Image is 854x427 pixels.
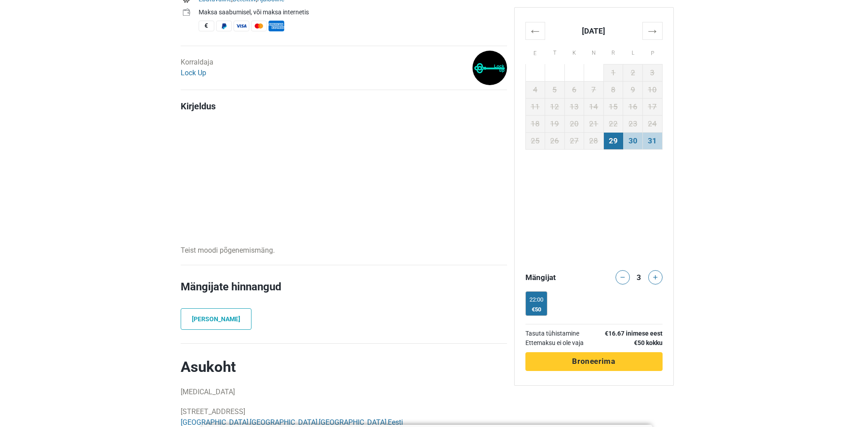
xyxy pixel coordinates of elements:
[181,308,251,330] a: [PERSON_NAME]
[388,418,403,427] a: Eesti
[525,98,545,115] td: 11
[529,306,543,313] div: €50
[642,22,662,39] th: →
[234,21,249,31] span: Visa
[522,270,594,285] div: Mängijat
[642,115,662,132] td: 24
[525,149,663,261] iframe: Advertisement
[181,120,507,245] iframe: Advertisement
[564,115,584,132] td: 20
[642,64,662,81] td: 3
[642,39,662,64] th: P
[623,98,643,115] td: 16
[584,81,604,98] td: 7
[181,387,507,397] p: [MEDICAL_DATA]
[216,21,232,31] span: PayPal
[594,329,662,338] th: €16.67 inimese eest
[545,39,565,64] th: T
[594,338,662,348] th: €50 kokku
[642,132,662,149] td: 31
[525,115,545,132] td: 18
[181,245,507,256] p: Teist moodi põgenemismäng.
[473,51,507,85] img: 38af86134b65d0f1l.png
[572,357,615,366] span: Broneerima
[603,98,623,115] td: 15
[603,64,623,81] td: 1
[269,21,284,31] span: American Express
[584,39,604,64] th: N
[250,418,317,427] a: [GEOGRAPHIC_DATA]
[525,352,663,371] button: Broneerima
[584,98,604,115] td: 14
[564,132,584,149] td: 27
[623,132,643,149] td: 30
[545,115,565,132] td: 19
[319,418,386,427] a: [GEOGRAPHIC_DATA]
[545,98,565,115] td: 12
[564,39,584,64] th: K
[623,64,643,81] td: 2
[603,39,623,64] th: R
[603,115,623,132] td: 22
[199,8,507,17] div: Maksa saabumisel, või maksa internetis
[181,57,213,78] div: Korraldaja
[603,132,623,149] td: 29
[642,98,662,115] td: 17
[251,21,267,31] span: MasterCard
[525,329,594,338] td: Tasuta tühistamine
[545,81,565,98] td: 5
[564,98,584,115] td: 13
[623,115,643,132] td: 23
[584,115,604,132] td: 21
[529,296,543,303] div: 22:00
[584,132,604,149] td: 28
[623,39,643,64] th: L
[525,81,545,98] td: 4
[181,69,206,77] a: Lock Up
[545,22,643,39] th: [DATE]
[181,279,507,308] h2: Mängijate hinnangud
[525,338,594,348] td: Ettemaksu ei ole vaja
[199,21,214,31] span: Sularaha
[623,81,643,98] td: 9
[603,81,623,98] td: 8
[564,81,584,98] td: 6
[525,22,545,39] th: ←
[525,132,545,149] td: 25
[181,101,507,112] h4: Kirjeldus
[525,39,545,64] th: E
[181,418,248,427] a: [GEOGRAPHIC_DATA]
[181,358,507,376] h2: Asukoht
[545,132,565,149] td: 26
[642,81,662,98] td: 10
[633,270,644,283] div: 3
